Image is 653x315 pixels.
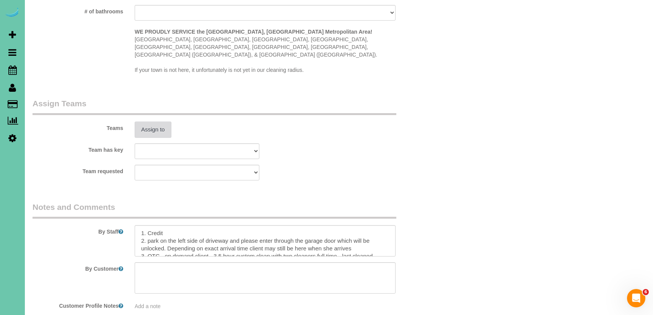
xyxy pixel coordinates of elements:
[27,122,129,132] label: Teams
[135,122,171,138] button: Assign to
[643,289,649,295] span: 6
[27,143,129,154] label: Team has key
[33,201,396,219] legend: Notes and Comments
[135,29,372,35] strong: WE PROUDLY SERVICE the [GEOGRAPHIC_DATA], [GEOGRAPHIC_DATA] Metropolitan Area!
[27,262,129,273] label: By Customer
[27,299,129,310] label: Customer Profile Notes
[5,8,20,18] img: Automaid Logo
[135,303,161,309] span: Add a note
[33,98,396,115] legend: Assign Teams
[27,165,129,175] label: Team requested
[27,225,129,235] label: By Staff
[135,28,396,74] p: [GEOGRAPHIC_DATA], [GEOGRAPHIC_DATA], [GEOGRAPHIC_DATA], [GEOGRAPHIC_DATA], [GEOGRAPHIC_DATA], [G...
[27,5,129,15] label: # of bathrooms
[627,289,645,307] iframe: Intercom live chat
